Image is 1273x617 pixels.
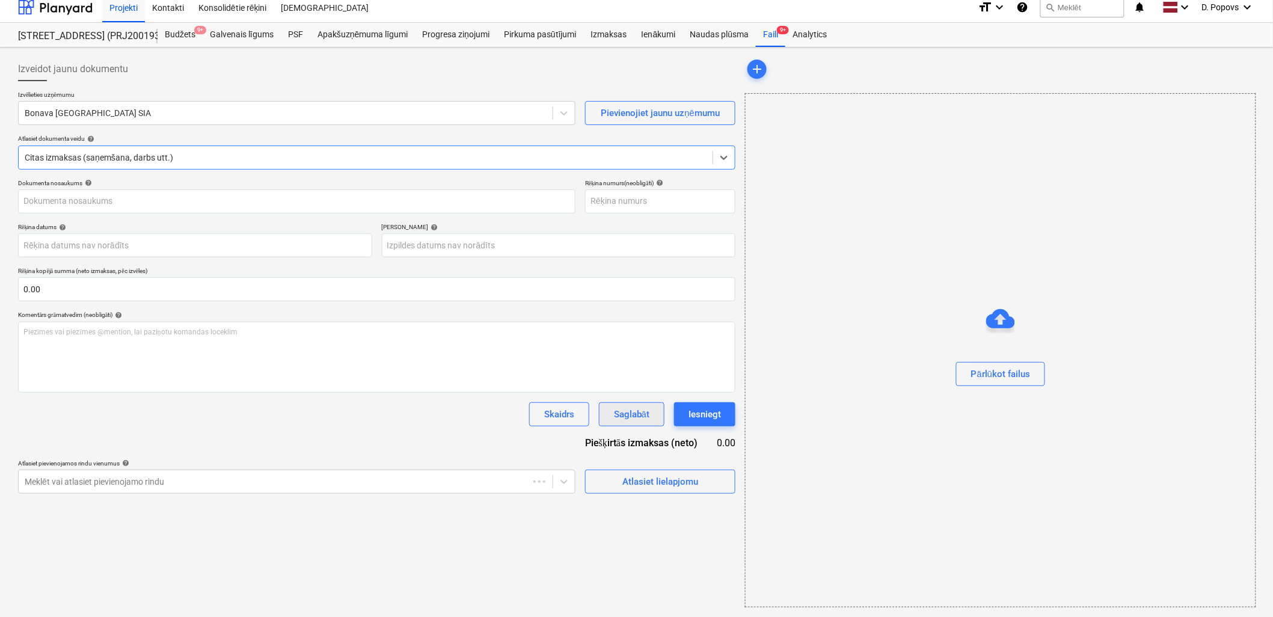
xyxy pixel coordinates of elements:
[57,224,66,231] span: help
[120,459,129,467] span: help
[18,233,372,257] input: Rēķina datums nav norādīts
[971,366,1031,382] div: Pārlūkot failus
[1046,2,1055,12] span: search
[18,189,575,213] input: Dokumenta nosaukums
[601,105,720,121] div: Pievienojiet jaunu uzņēmumu
[18,30,143,43] div: [STREET_ADDRESS] (PRJ2001934) 2601941
[382,223,736,231] div: [PERSON_NAME]
[1202,2,1239,12] span: D. Popovs
[750,62,764,76] span: add
[717,436,735,450] div: 0.00
[194,26,206,34] span: 9+
[18,135,735,143] div: Atlasiet dokumenta veidu
[203,23,281,47] a: Galvenais līgums
[18,91,575,101] p: Izvēlieties uzņēmumu
[18,277,735,301] input: Rēķina kopējā summa (neto izmaksas, pēc izvēles)
[112,312,122,319] span: help
[158,23,203,47] a: Budžets9+
[622,474,698,490] div: Atlasiet lielapjomu
[634,23,683,47] a: Ienākumi
[683,23,756,47] a: Naudas plūsma
[584,23,634,47] a: Izmaksas
[599,402,664,426] button: Saglabāt
[689,407,721,422] div: Iesniegt
[18,267,735,277] p: Rēķina kopējā summa (neto izmaksas, pēc izvēles)
[382,233,736,257] input: Izpildes datums nav norādīts
[956,362,1046,386] button: Pārlūkot failus
[82,179,92,186] span: help
[415,23,497,47] a: Progresa ziņojumi
[756,23,785,47] a: Faili9+
[777,26,789,34] span: 9+
[745,93,1256,607] div: Pārlūkot failus
[654,179,663,186] span: help
[1213,559,1273,617] iframe: Chat Widget
[158,23,203,47] div: Budžets
[497,23,584,47] a: Pirkuma pasūtījumi
[585,179,735,187] div: Rēķina numurs (neobligāti)
[585,101,735,125] button: Pievienojiet jaunu uzņēmumu
[310,23,415,47] a: Apakšuzņēmuma līgumi
[544,407,574,422] div: Skaidrs
[529,402,589,426] button: Skaidrs
[756,23,785,47] div: Faili
[18,223,372,231] div: Rēķina datums
[585,470,735,494] button: Atlasiet lielapjomu
[18,311,735,319] div: Komentārs grāmatvedim (neobligāti)
[18,459,575,467] div: Atlasiet pievienojamos rindu vienumus
[429,224,438,231] span: help
[85,135,94,143] span: help
[585,189,735,213] input: Rēķina numurs
[18,179,575,187] div: Dokumenta nosaukums
[18,62,128,76] span: Izveidot jaunu dokumentu
[575,436,717,450] div: Piešķirtās izmaksas (neto)
[614,407,649,422] div: Saglabāt
[281,23,310,47] a: PSF
[674,402,735,426] button: Iesniegt
[785,23,834,47] a: Analytics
